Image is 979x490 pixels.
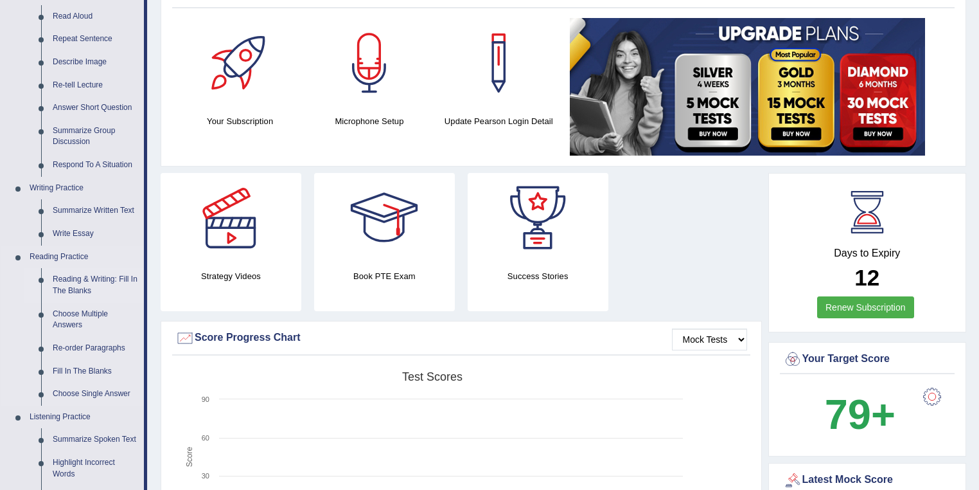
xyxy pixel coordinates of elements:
h4: Book PTE Exam [314,269,455,283]
a: Renew Subscription [817,296,914,318]
a: Highlight Incorrect Words [47,451,144,485]
h4: Update Pearson Login Detail [441,114,557,128]
a: Read Aloud [47,5,144,28]
h4: Days to Expiry [783,248,952,259]
text: 60 [202,434,209,442]
tspan: Test scores [402,370,463,383]
a: Describe Image [47,51,144,74]
a: Summarize Written Text [47,199,144,222]
text: 30 [202,472,209,480]
a: Re-tell Lecture [47,74,144,97]
a: Choose Single Answer [47,383,144,406]
a: Choose Multiple Answers [47,303,144,337]
a: Repeat Sentence [47,28,144,51]
a: Answer Short Question [47,96,144,120]
b: 79+ [825,391,895,438]
div: Score Progress Chart [175,329,747,348]
a: Respond To A Situation [47,154,144,177]
b: 12 [854,265,879,290]
a: Write Essay [47,222,144,246]
a: Summarize Group Discussion [47,120,144,154]
h4: Microphone Setup [311,114,427,128]
div: Your Target Score [783,350,952,369]
a: Re-order Paragraphs [47,337,144,360]
a: Reading & Writing: Fill In The Blanks [47,268,144,302]
h4: Your Subscription [182,114,298,128]
h4: Strategy Videos [161,269,301,283]
img: small5.jpg [570,18,925,156]
a: Listening Practice [24,406,144,429]
a: Reading Practice [24,246,144,269]
a: Fill In The Blanks [47,360,144,383]
div: Latest Mock Score [783,471,952,490]
a: Summarize Spoken Text [47,428,144,451]
h4: Success Stories [468,269,608,283]
tspan: Score [185,447,194,467]
text: 90 [202,395,209,403]
a: Writing Practice [24,177,144,200]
